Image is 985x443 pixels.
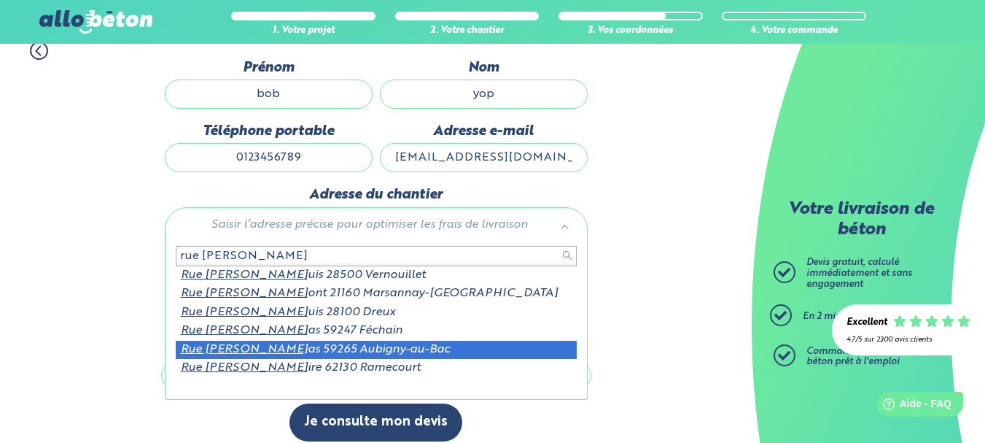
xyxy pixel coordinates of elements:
div: ire 62130 Ramecourt [176,359,577,377]
div: as 59265 Aubigny-au-Bac [176,341,577,359]
span: Rue [PERSON_NAME] [181,325,308,336]
div: uis 28100 Dreux [176,304,577,322]
div: as 59247 Féchain [176,322,577,340]
span: Rue [PERSON_NAME] [181,269,308,281]
span: Rue [PERSON_NAME] [181,288,308,299]
div: ont 21160 Marsannay-[GEOGRAPHIC_DATA] [176,285,577,303]
span: Rue [PERSON_NAME] [181,362,308,374]
iframe: Help widget launcher [855,386,969,427]
span: Rue [PERSON_NAME] [181,307,308,318]
span: Rue [PERSON_NAME] [181,344,308,355]
div: uis 28500 Vernouillet [176,266,577,285]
